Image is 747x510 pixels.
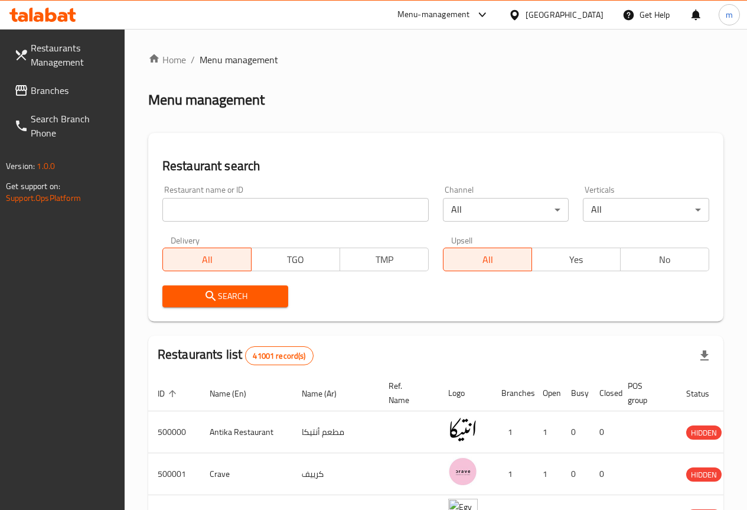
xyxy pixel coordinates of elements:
span: All [168,251,247,268]
button: Yes [531,248,621,271]
span: Get support on: [6,178,60,194]
button: All [162,248,252,271]
span: 1.0.0 [37,158,55,174]
td: كرييف [292,453,379,495]
div: Export file [690,342,719,370]
th: Logo [439,375,492,411]
h2: Restaurant search [162,157,709,175]
a: Branches [5,76,125,105]
span: TGO [256,251,335,268]
span: Branches [31,83,115,98]
a: Support.OpsPlatform [6,190,81,206]
td: 1 [533,411,562,453]
img: Crave [448,457,478,486]
button: TMP [340,248,429,271]
span: No [625,251,704,268]
td: 1 [492,453,533,495]
a: Search Branch Phone [5,105,125,147]
th: Closed [590,375,618,411]
input: Search for restaurant name or ID.. [162,198,429,222]
div: Menu-management [397,8,470,22]
span: Name (En) [210,386,262,401]
div: [GEOGRAPHIC_DATA] [526,8,604,21]
td: Crave [200,453,292,495]
td: 0 [562,411,590,453]
span: All [448,251,527,268]
td: Antika Restaurant [200,411,292,453]
span: Ref. Name [389,379,425,407]
span: m [726,8,733,21]
button: No [620,248,709,271]
button: Search [162,285,289,307]
td: 0 [562,453,590,495]
td: 0 [590,411,618,453]
td: 1 [492,411,533,453]
nav: breadcrumb [148,53,723,67]
td: 500001 [148,453,200,495]
span: POS group [628,379,663,407]
a: Home [148,53,186,67]
div: Total records count [245,346,313,365]
img: Antika Restaurant [448,415,478,444]
span: TMP [345,251,424,268]
span: Name (Ar) [302,386,352,401]
th: Open [533,375,562,411]
span: Version: [6,158,35,174]
h2: Menu management [148,90,265,109]
div: HIDDEN [686,425,722,440]
span: Yes [537,251,616,268]
th: Branches [492,375,533,411]
span: ID [158,386,180,401]
td: 500000 [148,411,200,453]
span: HIDDEN [686,426,722,440]
li: / [191,53,195,67]
span: 41001 record(s) [246,350,312,362]
td: 0 [590,453,618,495]
div: All [583,198,709,222]
span: HIDDEN [686,468,722,482]
label: Upsell [451,236,473,244]
div: All [443,198,569,222]
th: Busy [562,375,590,411]
span: Restaurants Management [31,41,115,69]
span: Search Branch Phone [31,112,115,140]
label: Delivery [171,236,200,244]
button: TGO [251,248,340,271]
h2: Restaurants list [158,346,314,365]
span: Status [686,386,725,401]
a: Restaurants Management [5,34,125,76]
span: Menu management [200,53,278,67]
button: All [443,248,532,271]
span: Search [172,289,279,304]
div: HIDDEN [686,467,722,482]
td: مطعم أنتيكا [292,411,379,453]
td: 1 [533,453,562,495]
